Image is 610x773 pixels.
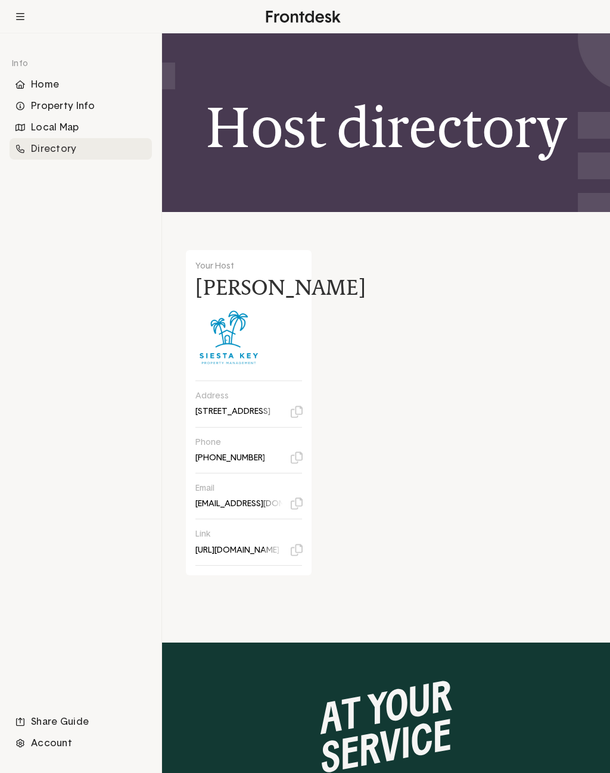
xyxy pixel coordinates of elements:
[195,304,262,371] img: Patrick McInerney's avatar
[10,711,152,733] div: Share Guide
[10,95,152,117] li: Navigation item
[10,74,152,95] div: Home
[195,498,302,509] p: [EMAIL_ADDRESS][DOMAIN_NAME]
[10,733,152,754] li: Navigation item
[10,74,152,95] li: Navigation item
[10,117,152,138] div: Local Map
[206,96,566,159] h1: Host directory
[195,278,366,297] h4: [PERSON_NAME]
[195,406,270,417] p: [STREET_ADDRESS]
[10,95,152,117] div: Property Info
[195,262,234,270] span: Your Host
[195,483,294,494] p: Email
[195,391,294,401] p: Address
[10,117,152,138] li: Navigation item
[10,711,152,733] li: Navigation item
[10,733,152,754] div: Account
[10,138,152,160] li: Navigation item
[195,437,294,448] p: Phone
[10,138,152,160] div: Directory
[195,453,265,463] p: [PHONE_NUMBER]
[195,545,279,556] p: [URL][DOMAIN_NAME]
[195,529,294,540] p: Link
